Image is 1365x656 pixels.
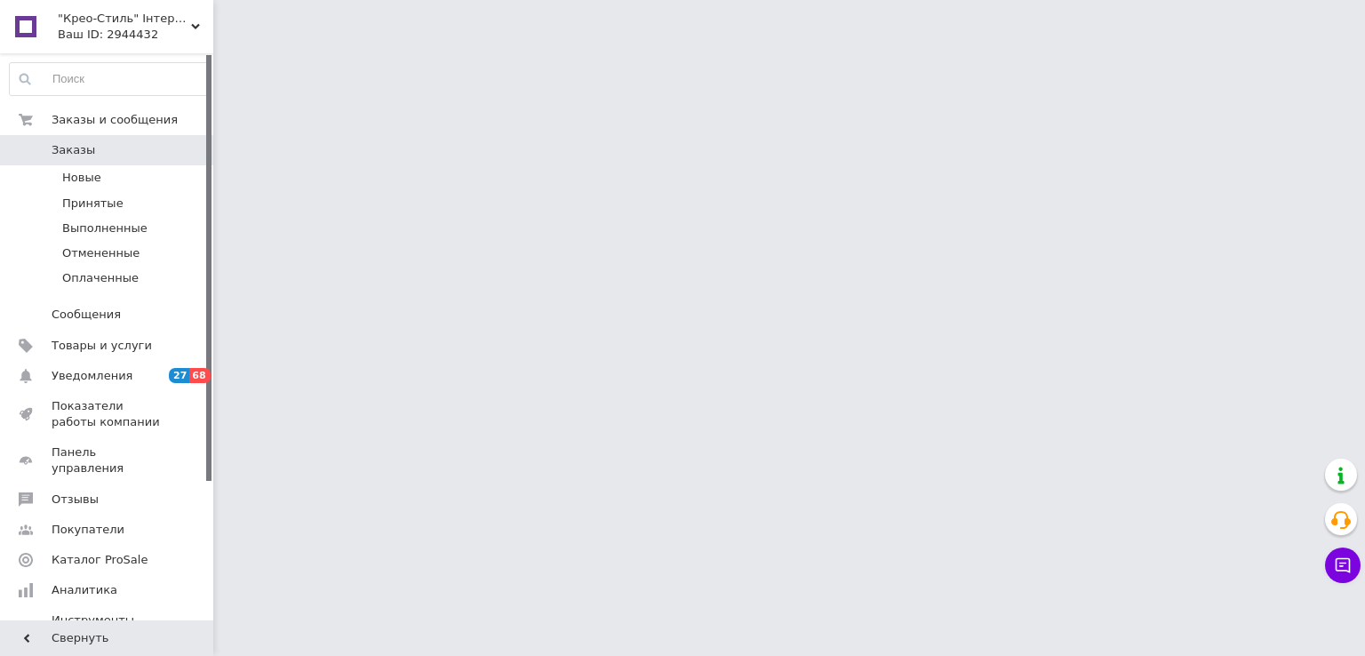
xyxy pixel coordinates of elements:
[52,444,164,476] span: Панель управления
[62,196,124,212] span: Принятые
[58,27,213,43] div: Ваш ID: 2944432
[52,612,164,644] span: Инструменты вебмастера и SEO
[52,307,121,323] span: Сообщения
[62,220,148,236] span: Выполненные
[62,245,140,261] span: Отмененные
[52,552,148,568] span: Каталог ProSale
[62,170,101,186] span: Новые
[58,11,191,27] span: "Крео-Стиль" Інтернет-магазин опалювального,економно-кліматичного обладнання та послуг
[52,368,132,384] span: Уведомления
[52,492,99,508] span: Отзывы
[189,368,210,383] span: 68
[52,338,152,354] span: Товары и услуги
[52,522,124,538] span: Покупатели
[52,398,164,430] span: Показатели работы компании
[169,368,189,383] span: 27
[52,582,117,598] span: Аналитика
[62,270,139,286] span: Оплаченные
[52,142,95,158] span: Заказы
[1325,548,1361,583] button: Чат с покупателем
[52,112,178,128] span: Заказы и сообщения
[10,63,209,95] input: Поиск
